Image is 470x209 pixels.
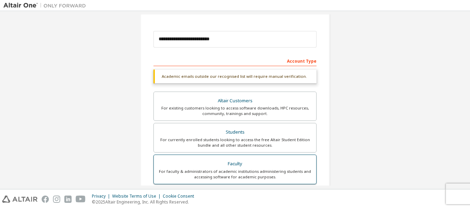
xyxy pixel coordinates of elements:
div: Cookie Consent [163,194,198,199]
div: For existing customers looking to access software downloads, HPC resources, community, trainings ... [158,105,312,116]
div: Altair Customers [158,96,312,106]
p: © 2025 Altair Engineering, Inc. All Rights Reserved. [92,199,198,205]
img: youtube.svg [76,196,86,203]
img: Altair One [3,2,89,9]
div: Faculty [158,159,312,169]
div: For faculty & administrators of academic institutions administering students and accessing softwa... [158,169,312,180]
img: linkedin.svg [64,196,72,203]
img: altair_logo.svg [2,196,38,203]
img: facebook.svg [42,196,49,203]
div: Students [158,127,312,137]
div: Academic emails outside our recognised list will require manual verification. [153,70,317,83]
img: instagram.svg [53,196,60,203]
div: For currently enrolled students looking to access the free Altair Student Edition bundle and all ... [158,137,312,148]
div: Privacy [92,194,112,199]
div: Website Terms of Use [112,194,163,199]
div: Account Type [153,55,317,66]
